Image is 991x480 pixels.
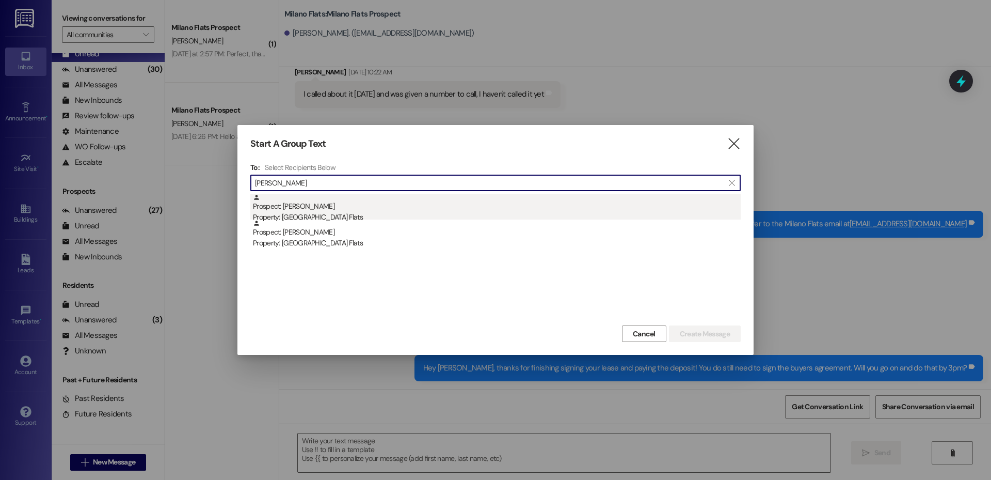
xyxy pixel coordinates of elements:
[265,163,335,172] h4: Select Recipients Below
[680,329,730,339] span: Create Message
[253,212,741,223] div: Property: [GEOGRAPHIC_DATA] Flats
[253,194,741,223] div: Prospect: [PERSON_NAME]
[253,220,741,249] div: Prospect: [PERSON_NAME]
[250,138,326,150] h3: Start A Group Text
[255,176,724,190] input: Search for any contact or apartment
[250,194,741,220] div: Prospect: [PERSON_NAME]Property: [GEOGRAPHIC_DATA] Flats
[729,179,734,187] i: 
[253,238,741,249] div: Property: [GEOGRAPHIC_DATA] Flats
[633,329,656,339] span: Cancel
[250,163,260,172] h3: To:
[724,175,740,191] button: Clear text
[250,220,741,245] div: Prospect: [PERSON_NAME]Property: [GEOGRAPHIC_DATA] Flats
[622,326,666,342] button: Cancel
[669,326,741,342] button: Create Message
[727,138,741,149] i: 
